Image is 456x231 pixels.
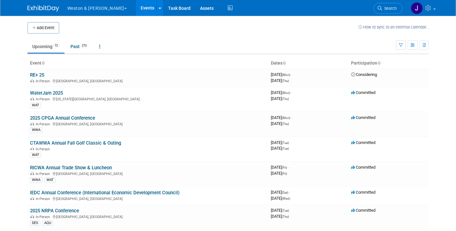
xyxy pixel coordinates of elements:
div: [US_STATE][GEOGRAPHIC_DATA], [GEOGRAPHIC_DATA] [30,96,266,101]
a: CTAWWA Annual Fall Golf Classic & Outing [30,140,121,146]
span: [DATE] [271,140,291,145]
div: WAT [30,103,41,108]
span: - [290,140,291,145]
a: 2025 NRPA Conference [30,208,79,214]
img: In-Person Event [30,147,34,150]
span: (Sat) [282,191,288,194]
div: WWA [30,127,42,133]
span: (Mon) [282,116,290,120]
span: (Tue) [282,141,289,145]
div: [GEOGRAPHIC_DATA], [GEOGRAPHIC_DATA] [30,171,266,176]
div: [GEOGRAPHIC_DATA], [GEOGRAPHIC_DATA] [30,214,266,219]
span: Search [382,6,397,11]
span: (Thu) [282,79,289,83]
span: [DATE] [271,190,290,195]
span: In-Person [36,147,52,151]
th: Dates [268,58,349,69]
a: RE+ 25 [30,72,44,78]
div: [GEOGRAPHIC_DATA], [GEOGRAPHIC_DATA] [30,196,266,201]
div: WWA [30,177,42,183]
a: WaterJam 2025 [30,90,63,96]
a: Upcoming72 [27,41,64,53]
div: WAT [45,177,56,183]
a: IEDC Annual Conference (International Economic Development Council) [30,190,179,196]
img: In-Person Event [30,215,34,218]
th: Event [27,58,268,69]
img: In-Person Event [30,172,34,175]
span: Committed [351,190,375,195]
span: 273 [80,43,88,48]
span: - [289,190,290,195]
img: In-Person Event [30,79,34,82]
img: In-Person Event [30,122,34,125]
img: In-Person Event [30,97,34,100]
span: In-Person [36,197,52,201]
span: In-Person [36,122,52,126]
span: Committed [351,115,375,120]
span: [DATE] [271,121,289,126]
span: (Tue) [282,209,289,212]
span: Considering [351,72,377,77]
span: In-Person [36,97,52,101]
span: 72 [53,43,60,48]
span: (Fri) [282,172,287,175]
div: WAT [30,152,41,158]
span: - [291,115,292,120]
span: [DATE] [271,208,291,213]
img: Janet Ruggles-Power [411,2,423,14]
span: [DATE] [271,214,289,219]
span: (Tue) [282,147,289,150]
span: [DATE] [271,115,292,120]
span: [DATE] [271,171,287,176]
th: Participation [349,58,429,69]
a: RICWA Annual Trade Show & Luncheon [30,165,112,171]
button: Add Event [27,22,59,34]
span: [DATE] [271,90,292,95]
a: 2025 CPGA Annual Conference [30,115,95,121]
span: [DATE] [271,96,289,101]
a: Sort by Event Name [41,60,45,66]
span: (Fri) [282,166,287,169]
span: (Thu) [282,97,289,101]
img: ExhibitDay [27,5,59,12]
a: Search [374,3,403,14]
span: Committed [351,140,375,145]
div: DES [30,220,40,226]
span: [DATE] [271,165,289,170]
span: (Wed) [282,197,290,200]
span: [DATE] [271,78,289,83]
span: (Mon) [282,91,290,95]
span: [DATE] [271,196,290,201]
span: In-Person [36,79,52,83]
span: (Mon) [282,73,290,77]
span: Committed [351,90,375,95]
span: - [290,208,291,213]
span: (Thu) [282,215,289,218]
span: Committed [351,165,375,170]
span: [DATE] [271,146,289,151]
a: How to sync to an external calendar... [358,25,429,29]
span: Committed [351,208,375,213]
img: In-Person Event [30,197,34,200]
span: (Thu) [282,122,289,126]
a: Past273 [66,41,93,53]
div: AQU [42,220,53,226]
a: Sort by Start Date [283,60,286,66]
span: - [291,90,292,95]
span: - [291,72,292,77]
div: [GEOGRAPHIC_DATA], [GEOGRAPHIC_DATA] [30,78,266,83]
span: [DATE] [271,72,292,77]
a: Sort by Participation Type [377,60,380,66]
div: [GEOGRAPHIC_DATA], [GEOGRAPHIC_DATA] [30,121,266,126]
span: In-Person [36,215,52,219]
span: In-Person [36,172,52,176]
span: - [288,165,289,170]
